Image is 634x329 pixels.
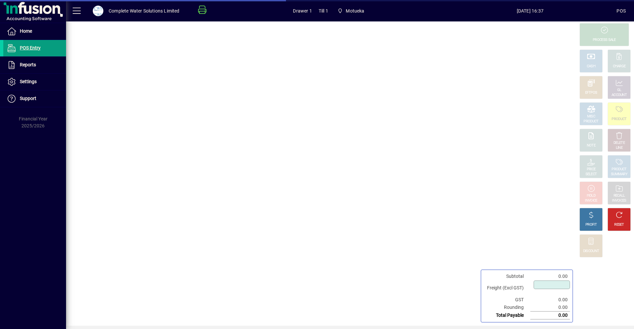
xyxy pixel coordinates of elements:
[587,167,596,172] div: PRICE
[20,28,32,34] span: Home
[587,143,595,148] div: NOTE
[530,312,570,319] td: 0.00
[335,5,367,17] span: Motueka
[612,198,626,203] div: INVOICES
[346,6,364,16] span: Motueka
[616,6,626,16] div: POS
[20,96,36,101] span: Support
[612,117,626,122] div: PRODUCT
[3,23,66,40] a: Home
[319,6,328,16] span: Till 1
[484,296,530,304] td: GST
[612,93,627,98] div: ACCOUNT
[484,304,530,312] td: Rounding
[293,6,312,16] span: Drawer 1
[3,90,66,107] a: Support
[20,62,36,67] span: Reports
[530,273,570,280] td: 0.00
[484,280,530,296] td: Freight (Excl GST)
[587,64,595,69] div: CASH
[614,193,625,198] div: RECALL
[587,114,595,119] div: MISC
[617,88,621,93] div: GL
[585,172,597,177] div: SELECT
[614,141,625,146] div: DELETE
[616,146,622,150] div: LINE
[611,172,627,177] div: SUMMARY
[530,296,570,304] td: 0.00
[484,273,530,280] td: Subtotal
[614,222,624,227] div: RESET
[585,222,597,227] div: PROFIT
[88,5,109,17] button: Profile
[109,6,180,16] div: Complete Water Solutions Limited
[587,193,595,198] div: HOLD
[583,119,598,124] div: PRODUCT
[583,249,599,254] div: DISCOUNT
[3,57,66,73] a: Reports
[530,304,570,312] td: 0.00
[593,38,616,43] div: PROCESS SALE
[484,312,530,319] td: Total Payable
[585,198,597,203] div: INVOICE
[612,167,626,172] div: PRODUCT
[443,6,616,16] span: [DATE] 16:37
[20,45,41,50] span: POS Entry
[3,74,66,90] a: Settings
[585,90,597,95] div: EFTPOS
[20,79,37,84] span: Settings
[613,64,626,69] div: CHARGE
